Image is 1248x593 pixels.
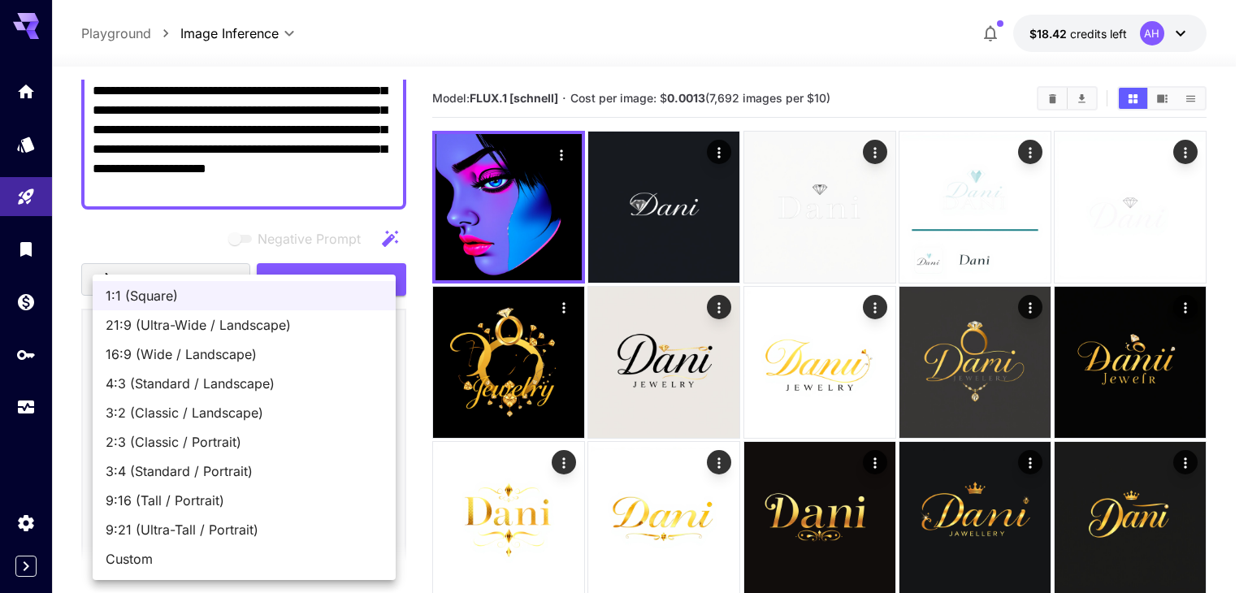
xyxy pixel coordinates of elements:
[106,520,383,539] span: 9:21 (Ultra-Tall / Portrait)
[106,432,383,452] span: 2:3 (Classic / Portrait)
[106,461,383,481] span: 3:4 (Standard / Portrait)
[106,315,383,335] span: 21:9 (Ultra-Wide / Landscape)
[106,403,383,422] span: 3:2 (Classic / Landscape)
[106,549,383,569] span: Custom
[106,344,383,364] span: 16:9 (Wide / Landscape)
[106,491,383,510] span: 9:16 (Tall / Portrait)
[106,286,383,305] span: 1:1 (Square)
[106,374,383,393] span: 4:3 (Standard / Landscape)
